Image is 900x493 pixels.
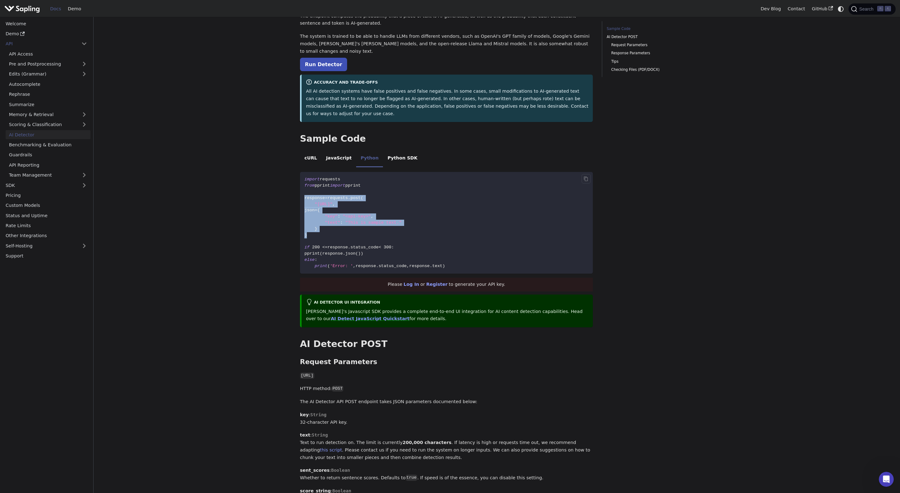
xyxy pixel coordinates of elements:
[6,90,90,99] a: Rephrase
[306,299,588,306] div: AI Detector UI integration
[6,130,90,139] a: AI Detector
[404,282,419,287] a: Log In
[300,278,593,291] div: Please or to generate your API key.
[857,7,877,12] span: Search
[345,220,401,225] span: "This is sample text."
[356,264,376,268] span: response
[2,201,90,210] a: Custom Models
[6,49,90,58] a: API Access
[317,208,320,212] span: {
[300,432,310,437] strong: text
[312,245,320,250] span: 200
[315,202,332,207] span: "[URL]"
[836,4,845,13] button: Switch between dark and light mode (currently system mode)
[300,467,593,482] p: : Whether to return sentence scores. Defaults to . If speed is of the essence, you can disable th...
[306,308,588,323] p: [PERSON_NAME]'s Javascript SDK provides a complete end-to-end UI integration for AI content detec...
[879,472,894,487] iframe: Intercom live chat
[332,386,344,392] code: POST
[2,251,90,261] a: Support
[306,79,588,86] div: Accuracy and Trade-offs
[6,60,90,69] a: Pre and Postprocessing
[300,468,330,473] strong: sent_scores
[315,257,317,262] span: :
[300,411,593,426] p: : 32-character API key.
[383,150,422,168] li: Python SDK
[361,251,363,256] span: )
[300,339,593,350] h2: AI Detector POST
[343,251,345,256] span: .
[300,12,593,27] p: The endpoint computes the probability that a piece of text is AI-generated, as well as the probab...
[426,282,448,287] a: Register
[406,475,418,481] code: true
[304,251,320,256] span: pprint
[6,140,90,149] a: Benchmarking & Evaluation
[611,50,689,56] a: Response Parameters
[607,34,691,40] a: AI Detector POST
[409,264,430,268] span: response
[430,264,432,268] span: .
[304,177,320,182] span: import
[379,264,407,268] span: status_code
[345,251,356,256] span: json
[6,100,90,109] a: Summarize
[2,241,90,250] a: Self-Hosting
[6,120,90,129] a: Scoring & Classification
[300,133,593,144] h2: Sample Code
[348,245,351,250] span: .
[376,264,379,268] span: .
[327,245,348,250] span: response
[2,231,90,240] a: Other Integrations
[2,39,78,48] a: API
[403,440,452,445] strong: 200,000 characters
[2,191,90,200] a: Pricing
[47,4,65,14] a: Docs
[345,183,360,188] span: pprint
[885,6,891,12] kbd: K
[4,4,40,13] img: Sapling.ai
[358,251,360,256] span: )
[391,245,394,250] span: :
[325,220,340,225] span: "text"
[607,26,691,32] a: Sample Code
[338,214,340,219] span: :
[327,264,330,268] span: (
[351,245,379,250] span: status_code
[379,245,381,250] span: <
[331,468,350,473] span: Boolean
[582,174,591,183] button: Copy code to clipboard
[353,264,356,268] span: ,
[2,181,78,190] a: SDK
[315,264,327,268] span: print
[320,177,340,182] span: requests
[6,150,90,159] a: Guardrails
[343,214,371,219] span: "<api-key>"
[312,432,328,437] span: String
[304,208,315,212] span: json
[320,447,342,452] a: this script
[304,196,325,200] span: response
[304,245,309,250] span: if
[6,110,90,119] a: Memory & Retrieval
[65,4,85,14] a: Demo
[356,251,358,256] span: (
[6,171,90,180] a: Team Management
[2,29,90,38] a: Demo
[6,80,90,89] a: Autocomplete
[322,150,356,168] li: JavaScript
[443,264,445,268] span: )
[757,4,784,14] a: Dev Blog
[325,214,338,219] span: "key"
[310,412,327,417] span: String
[300,373,314,379] code: [URL]
[315,183,330,188] span: pprint
[384,245,391,250] span: 300
[6,160,90,169] a: API Reporting
[306,88,588,117] p: All AI detection systems have false positives and false negatives. In some cases, small modificat...
[300,412,309,417] strong: key
[6,70,90,79] a: Edits (Grammar)
[300,358,593,366] h3: Request Parameters
[78,181,90,190] button: Expand sidebar category 'SDK'
[304,233,307,237] span: )
[78,39,90,48] button: Collapse sidebar category 'API'
[340,220,343,225] span: :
